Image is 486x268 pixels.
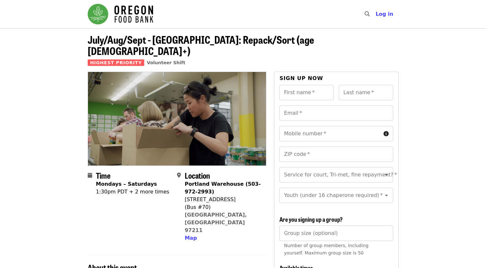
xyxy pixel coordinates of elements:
input: Email [279,105,393,121]
input: ZIP code [279,147,393,162]
input: First name [279,85,334,100]
i: search icon [365,11,370,17]
span: Are you signing up a group? [279,215,343,223]
span: Log in [376,11,393,17]
strong: Mondays – Saturdays [96,181,157,187]
span: Number of group members, including yourself. Maximum group size is 50 [284,243,368,255]
i: calendar icon [88,172,92,178]
button: Map [185,234,197,242]
button: Open [382,170,391,179]
input: [object Object] [279,226,393,241]
a: Volunteer Shift [147,60,185,65]
span: Sign up now [279,75,323,81]
img: July/Aug/Sept - Portland: Repack/Sort (age 8+) organized by Oregon Food Bank [88,72,266,165]
strong: Portland Warehouse (503-972-2993) [185,181,261,195]
span: July/Aug/Sept - [GEOGRAPHIC_DATA]: Repack/Sort (age [DEMOGRAPHIC_DATA]+) [88,32,314,58]
a: [GEOGRAPHIC_DATA], [GEOGRAPHIC_DATA] 97211 [185,212,247,233]
span: Highest Priority [88,59,145,66]
span: Map [185,235,197,241]
button: Open [382,191,391,200]
input: Search [374,6,379,22]
div: 1:30pm PDT + 2 more times [96,188,169,196]
i: circle-info icon [384,131,389,137]
button: Log in [370,8,398,21]
input: Mobile number [279,126,381,141]
input: Last name [339,85,393,100]
span: Location [185,170,210,181]
i: map-marker-alt icon [177,172,181,178]
div: [STREET_ADDRESS] [185,196,261,203]
div: (Bus #70) [185,203,261,211]
span: Time [96,170,110,181]
img: Oregon Food Bank - Home [88,4,153,24]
